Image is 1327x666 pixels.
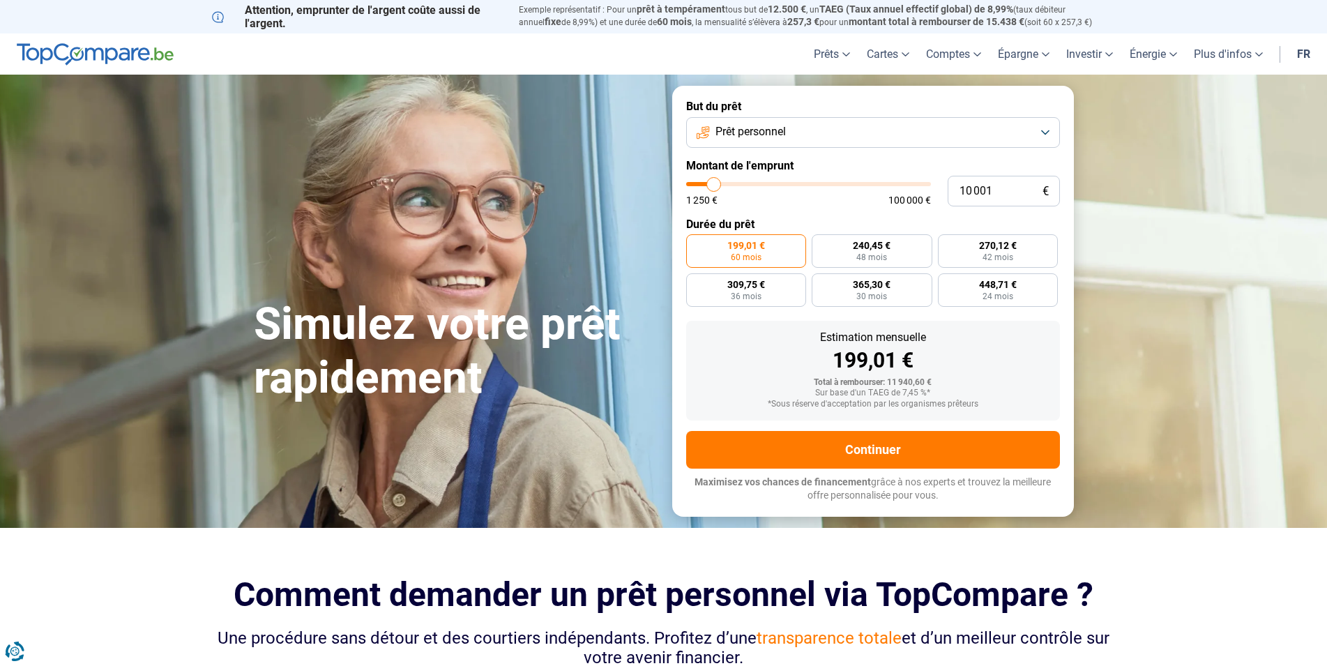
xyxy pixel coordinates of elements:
span: 60 mois [657,16,692,27]
a: Prêts [805,33,858,75]
div: Total à rembourser: 11 940,60 € [697,378,1049,388]
span: 448,71 € [979,280,1017,289]
label: Durée du prêt [686,218,1060,231]
span: 60 mois [731,253,761,262]
a: Investir [1058,33,1121,75]
p: Exemple représentatif : Pour un tous but de , un (taux débiteur annuel de 8,99%) et une durée de ... [519,3,1116,29]
a: Épargne [989,33,1058,75]
span: 240,45 € [853,241,890,250]
a: Énergie [1121,33,1185,75]
a: fr [1289,33,1319,75]
span: 30 mois [856,292,887,301]
p: Attention, emprunter de l'argent coûte aussi de l'argent. [212,3,502,30]
div: *Sous réserve d'acceptation par les organismes prêteurs [697,400,1049,409]
span: Maximisez vos chances de financement [695,476,871,487]
div: 199,01 € [697,350,1049,371]
label: But du prêt [686,100,1060,113]
button: Prêt personnel [686,117,1060,148]
label: Montant de l'emprunt [686,159,1060,172]
h1: Simulez votre prêt rapidement [254,298,655,405]
a: Comptes [918,33,989,75]
a: Cartes [858,33,918,75]
span: € [1042,186,1049,197]
button: Continuer [686,431,1060,469]
p: grâce à nos experts et trouvez la meilleure offre personnalisée pour vous. [686,476,1060,503]
span: 257,3 € [787,16,819,27]
div: Estimation mensuelle [697,332,1049,343]
a: Plus d'infos [1185,33,1271,75]
span: 365,30 € [853,280,890,289]
span: 12.500 € [768,3,806,15]
span: 42 mois [983,253,1013,262]
span: 36 mois [731,292,761,301]
span: TAEG (Taux annuel effectif global) de 8,99% [819,3,1013,15]
span: transparence totale [757,628,902,648]
h2: Comment demander un prêt personnel via TopCompare ? [212,575,1116,614]
span: 309,75 € [727,280,765,289]
span: 24 mois [983,292,1013,301]
span: 100 000 € [888,195,931,205]
span: montant total à rembourser de 15.438 € [849,16,1024,27]
span: 48 mois [856,253,887,262]
span: Prêt personnel [715,124,786,139]
span: 270,12 € [979,241,1017,250]
img: TopCompare [17,43,174,66]
div: Sur base d'un TAEG de 7,45 %* [697,388,1049,398]
span: fixe [545,16,561,27]
span: 1 250 € [686,195,718,205]
span: prêt à tempérament [637,3,725,15]
span: 199,01 € [727,241,765,250]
